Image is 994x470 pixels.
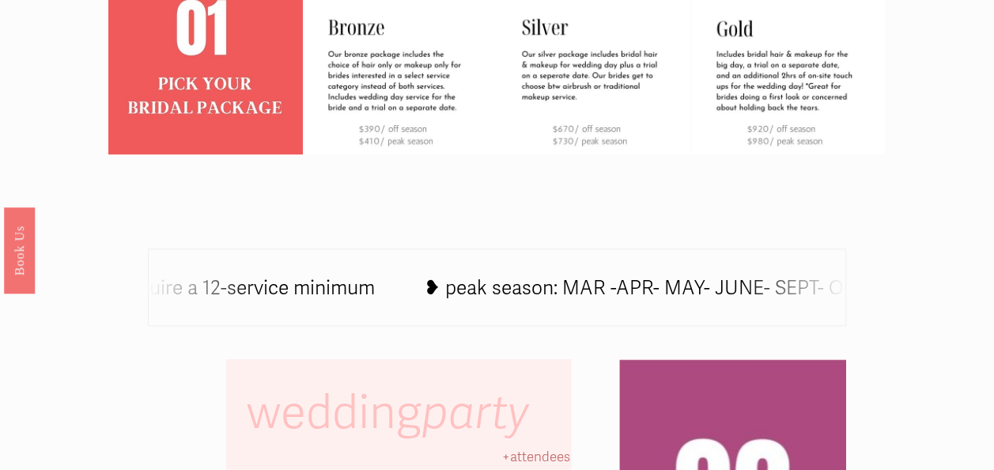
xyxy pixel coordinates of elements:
tspan: ❥ peak season: MAR -APR- MAY- JUNE- SEPT- OCT- NOV [424,276,918,300]
a: Book Us [4,207,35,294]
span: wedding [247,385,539,442]
em: party [421,385,529,442]
span: + [502,449,510,465]
span: attendees [510,449,570,465]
